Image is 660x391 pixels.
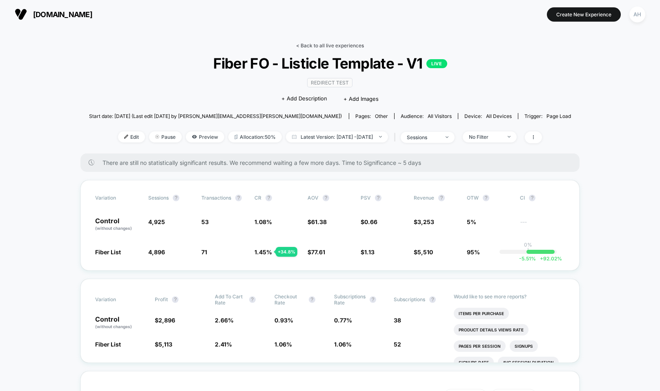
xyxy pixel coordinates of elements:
p: Would like to see more reports? [454,293,565,300]
span: 2.41 % [215,341,232,348]
span: Redirect Test [307,78,352,87]
span: Add To Cart Rate [215,293,245,306]
span: Page Load [546,113,571,119]
li: Items Per Purchase [454,308,509,319]
img: end [155,135,159,139]
button: ? [172,296,178,303]
span: Variation [95,293,140,306]
button: AH [627,6,648,23]
a: < Back to all live experiences [296,42,364,49]
span: 0.77 % [334,317,352,324]
p: LIVE [426,59,447,68]
span: $ [414,218,434,225]
span: + Add Images [343,96,379,102]
img: calendar [292,135,297,139]
span: PSV [361,195,371,201]
span: $ [361,218,377,225]
span: Device: [458,113,518,119]
span: There are still no statistically significant results. We recommend waiting a few more days . Time... [103,159,563,166]
span: 2,896 [158,317,175,324]
span: $ [308,218,327,225]
span: Revenue [414,195,434,201]
span: 2.66 % [215,317,234,324]
button: ? [429,296,436,303]
span: $ [155,317,175,324]
span: Start date: [DATE] (Last edit [DATE] by [PERSON_NAME][EMAIL_ADDRESS][PERSON_NAME][DOMAIN_NAME]) [89,113,342,119]
span: CR [254,195,261,201]
span: 0.66 [364,218,377,225]
span: Fiber List [95,341,121,348]
span: OTW [467,195,512,201]
span: 71 [201,249,207,255]
span: Checkout Rate [274,293,305,306]
span: 1.08 % [254,218,272,225]
span: 5% [467,218,476,225]
span: 61.38 [311,218,327,225]
p: 0% [524,242,532,248]
span: Allocation: 50% [228,131,282,142]
span: Subscriptions [394,296,425,302]
button: ? [309,296,315,303]
div: Trigger: [524,113,571,119]
button: ? [235,195,242,201]
p: Control [95,316,147,330]
span: Subscriptions Rate [334,293,366,306]
li: Pages Per Session [454,340,506,352]
span: [DOMAIN_NAME] [33,10,92,19]
span: all devices [486,113,512,119]
div: No Filter [469,134,502,140]
button: ? [173,195,179,201]
button: ? [370,296,376,303]
span: 4,925 [148,218,165,225]
span: $ [155,341,172,348]
span: CI [520,195,565,201]
span: Fiber FO - Listicle Template - V1 [113,55,547,72]
span: 3,253 [417,218,434,225]
button: ? [529,195,535,201]
span: Pause [149,131,182,142]
span: 5,510 [417,249,433,255]
li: Signups Rate [454,357,494,368]
div: Audience: [401,113,452,119]
img: end [379,136,382,138]
img: rebalance [234,135,238,139]
div: Pages: [355,113,388,119]
span: 1.06 % [334,341,352,348]
span: $ [414,249,433,255]
span: 77.61 [311,249,325,255]
li: Signups [510,340,538,352]
div: sessions [407,134,439,140]
span: --- [520,220,565,231]
li: Product Details Views Rate [454,324,528,335]
button: ? [265,195,272,201]
span: Profit [155,296,168,302]
p: Control [95,218,140,231]
span: AOV [308,195,319,201]
button: ? [375,195,381,201]
span: 0.93 % [274,317,293,324]
span: 53 [201,218,209,225]
li: Avg Session Duration [498,357,559,368]
span: + Add Description [281,95,327,103]
span: (without changes) [95,226,132,231]
button: ? [323,195,329,201]
span: 95% [467,249,480,255]
p: | [527,248,529,254]
button: [DOMAIN_NAME] [12,8,95,21]
img: Visually logo [15,8,27,20]
div: + 34.8 % [276,247,297,257]
span: Latest Version: [DATE] - [DATE] [286,131,388,142]
div: AH [629,7,645,22]
span: Fiber List [95,249,121,255]
button: ? [483,195,489,201]
span: Transactions [201,195,231,201]
span: | [392,131,401,143]
span: other [375,113,388,119]
span: 92.02 % [536,255,562,262]
span: 52 [394,341,401,348]
span: -5.51 % [519,255,536,262]
span: 4,896 [148,249,165,255]
button: Create New Experience [547,7,621,22]
span: 38 [394,317,401,324]
span: $ [308,249,325,255]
